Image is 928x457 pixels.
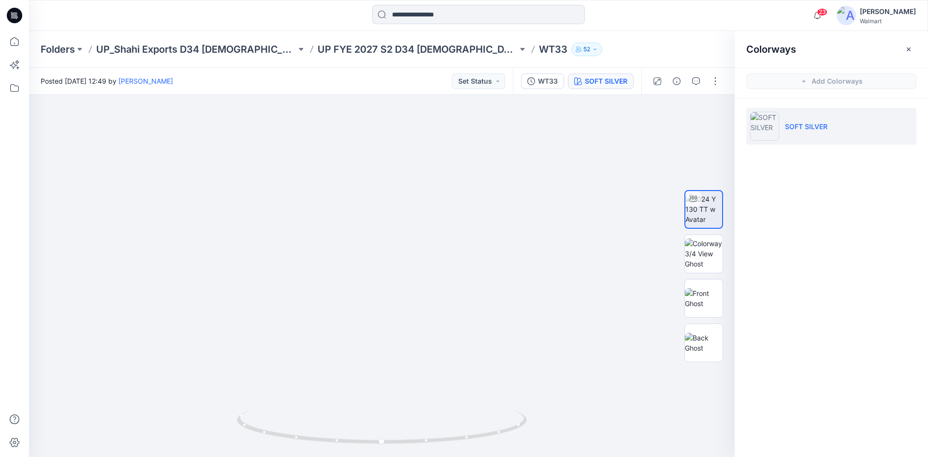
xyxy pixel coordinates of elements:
a: UP_Shahi Exports D34 [DEMOGRAPHIC_DATA] Tops [96,43,296,56]
div: [PERSON_NAME] [860,6,916,17]
h2: Colorways [746,44,796,55]
a: Folders [41,43,75,56]
p: WT33 [539,43,567,56]
button: SOFT SILVER [568,74,634,89]
a: UP FYE 2027 S2 D34 [DEMOGRAPHIC_DATA] Woven Tops [318,43,518,56]
img: 2024 Y 130 TT w Avatar [685,194,722,224]
button: WT33 [521,74,564,89]
div: SOFT SILVER [585,76,627,87]
div: WT33 [538,76,558,87]
img: Back Ghost [685,333,723,353]
div: Walmart [860,17,916,25]
button: 52 [571,43,602,56]
img: SOFT SILVER [750,112,779,141]
p: SOFT SILVER [785,121,827,132]
img: Colorway 3/4 View Ghost [685,238,723,269]
img: avatar [837,6,856,25]
img: Front Ghost [685,288,723,309]
button: Details [669,74,684,89]
a: [PERSON_NAME] [118,77,173,85]
span: Posted [DATE] 12:49 by [41,76,173,86]
p: 52 [583,44,590,55]
span: 23 [817,8,827,16]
